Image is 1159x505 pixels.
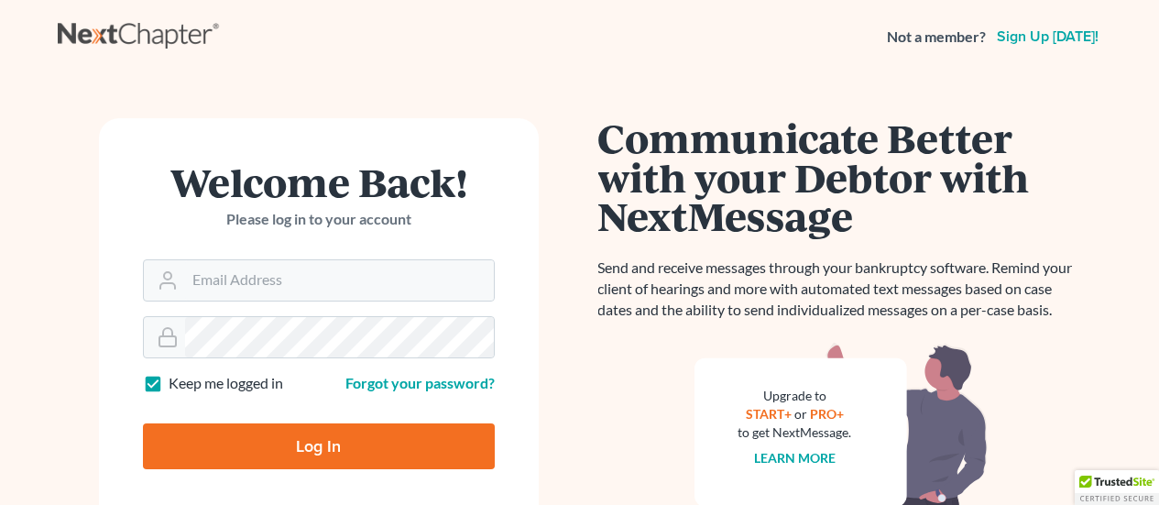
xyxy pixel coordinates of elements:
[185,260,494,301] input: Email Address
[794,406,807,422] span: or
[143,209,495,230] p: Please log in to your account
[810,406,844,422] a: PRO+
[598,258,1084,321] p: Send and receive messages through your bankruptcy software. Remind your client of hearings and mo...
[754,450,836,466] a: Learn more
[1075,470,1159,505] div: TrustedSite Certified
[738,423,852,442] div: to get NextMessage.
[143,423,495,469] input: Log In
[738,387,852,405] div: Upgrade to
[598,118,1084,236] h1: Communicate Better with your Debtor with NextMessage
[345,374,495,391] a: Forgot your password?
[169,373,283,394] label: Keep me logged in
[993,29,1102,44] a: Sign up [DATE]!
[887,27,986,48] strong: Not a member?
[143,162,495,202] h1: Welcome Back!
[746,406,792,422] a: START+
